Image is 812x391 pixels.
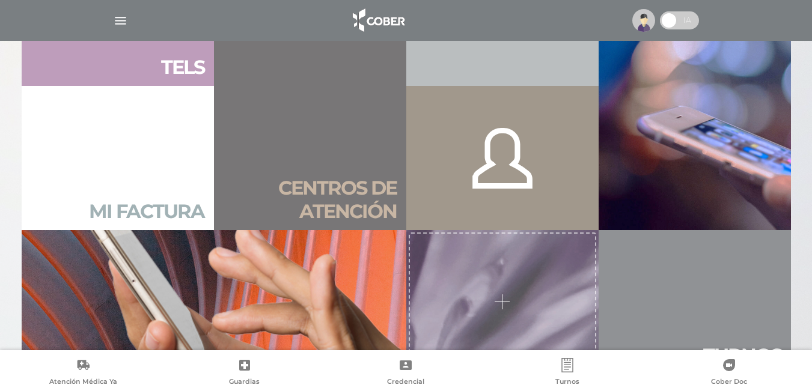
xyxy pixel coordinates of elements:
span: Cober Doc [711,377,747,388]
a: Atención Médica Ya [2,358,164,389]
a: Mi factura [22,86,214,230]
img: Cober_menu-lines-white.svg [113,13,128,28]
span: Turnos [555,377,579,388]
a: Turnos [599,230,791,374]
img: logo_cober_home-white.png [346,6,409,35]
a: Turnos [487,358,649,389]
h2: Tur nos [703,344,781,367]
span: Guardias [229,377,260,388]
a: Credencial [325,358,487,389]
h2: Tels [161,56,204,79]
span: Atención Médica Ya [49,377,117,388]
h2: Centros de atención [224,177,397,223]
img: profile-placeholder.svg [632,9,655,32]
a: Cober Doc [648,358,810,389]
span: Credencial [387,377,424,388]
a: Guardias [164,358,326,389]
h2: Mi factura [89,200,204,223]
